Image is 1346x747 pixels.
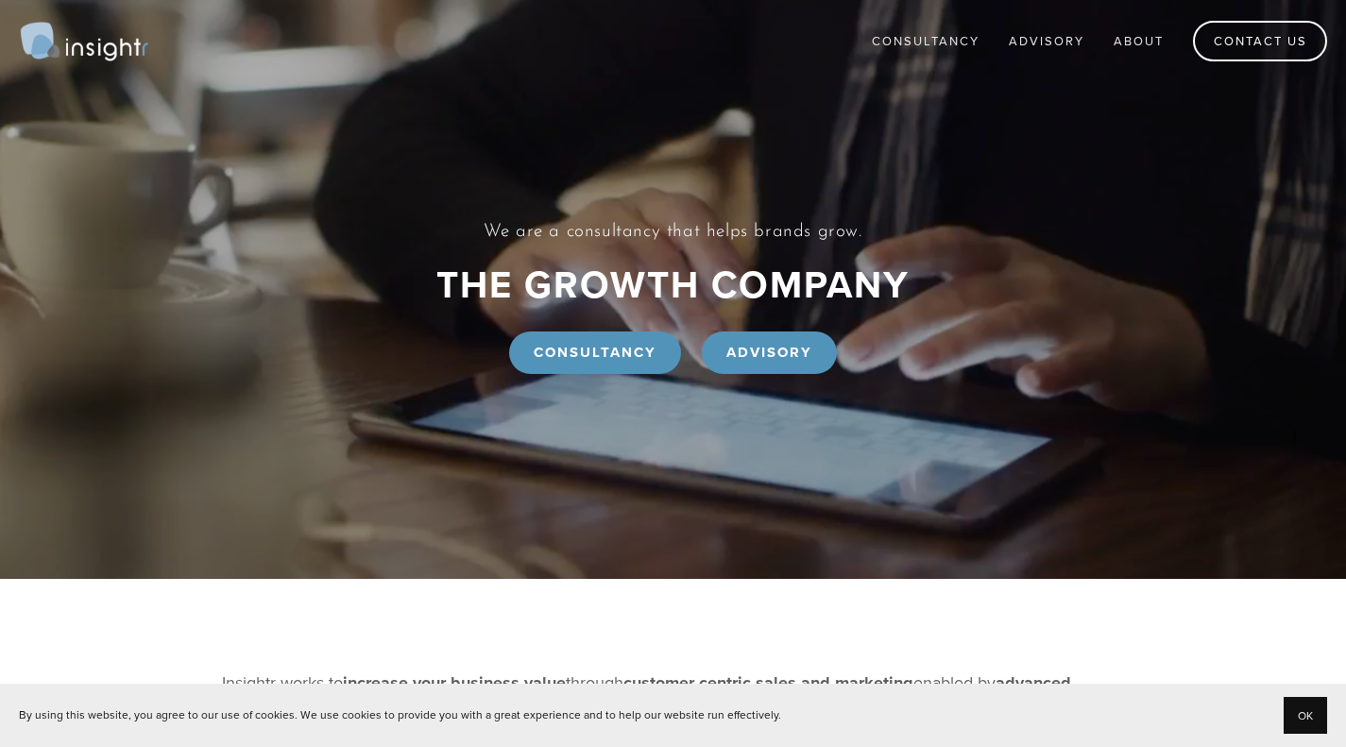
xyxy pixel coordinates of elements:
iframe: Drift Widget Chat Controller [1252,653,1323,724]
img: Insightr - The Growth Company [19,19,151,64]
p: By using this website, you agree to our use of cookies. We use cookies to provide you with a grea... [19,702,781,729]
a: Consultancy [509,331,682,374]
div: Consultancy [860,26,992,58]
strong: The growth company [252,265,1095,303]
a: Advisory [702,331,838,374]
a: Advisory [997,26,1097,58]
div: About [1101,26,1176,58]
iframe: Drift Widget Chat Window [957,174,1335,664]
strong: customer centric sales and marketing [623,671,913,695]
a: Contact Us [1193,21,1327,61]
p: We are a consultancy that helps brands grow. [252,219,1095,246]
strong: increase your business value [343,671,566,695]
